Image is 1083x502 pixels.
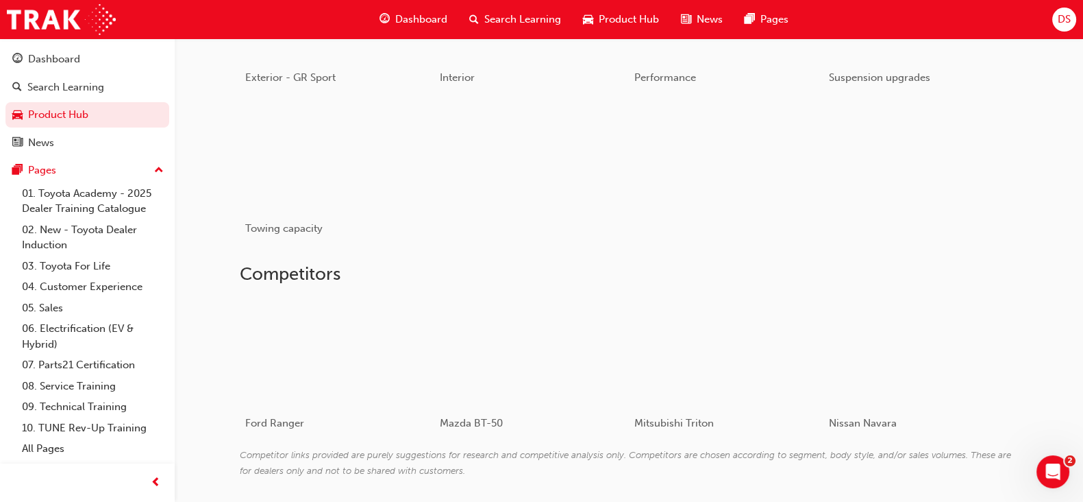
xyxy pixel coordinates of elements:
[12,137,23,150] span: news-icon
[154,162,164,180] span: up-icon
[16,355,169,376] a: 07. Parts21 Certification
[240,296,434,447] a: Ford Ranger
[12,109,23,121] span: car-icon
[823,296,1018,447] a: Nissan Navara
[7,4,116,35] img: Trak
[5,158,169,183] button: Pages
[583,11,593,28] span: car-icon
[697,12,723,27] span: News
[28,163,56,178] div: Pages
[16,219,169,256] a: 02. New - Toyota Dealer Induction
[5,75,169,100] a: Search Learning
[670,5,734,34] a: news-iconNews
[629,296,823,447] a: Mitsubishi Triton
[469,11,479,28] span: search-icon
[240,449,1011,477] span: Competitor links provided are purely suggestions for research and competitive analysis only. Comp...
[634,417,714,429] span: Mitsubishi Triton
[1058,12,1071,27] span: DS
[458,5,572,34] a: search-iconSearch Learning
[1065,455,1075,466] span: 2
[27,80,104,95] div: Search Learning
[16,438,169,459] a: All Pages
[5,44,169,158] button: DashboardSearch LearningProduct HubNews
[16,318,169,355] a: 06. Electrification (EV & Hybrid)
[440,417,503,429] span: Mazda BT-50
[16,298,169,319] a: 05. Sales
[16,396,169,418] a: 09. Technical Training
[734,5,799,34] a: pages-iconPages
[1052,8,1076,32] button: DS
[16,376,169,397] a: 08. Service Training
[745,11,755,28] span: pages-icon
[434,296,629,447] a: Mazda BT-50
[1036,455,1069,488] iframe: Intercom live chat
[240,263,1018,285] h2: Competitors
[572,5,670,34] a: car-iconProduct Hub
[5,102,169,128] a: Product Hub
[12,53,23,66] span: guage-icon
[379,11,390,28] span: guage-icon
[369,5,458,34] a: guage-iconDashboard
[12,165,23,177] span: pages-icon
[395,12,447,27] span: Dashboard
[599,12,659,27] span: Product Hub
[240,101,434,253] button: Towing capacity
[245,222,323,235] span: Towing capacity
[151,475,161,492] span: prev-icon
[440,71,475,84] span: Interior
[681,11,691,28] span: news-icon
[5,47,169,72] a: Dashboard
[12,82,22,94] span: search-icon
[829,71,930,84] span: Suspension upgrades
[16,418,169,439] a: 10. TUNE Rev-Up Training
[5,130,169,156] a: News
[16,256,169,277] a: 03. Toyota For Life
[28,135,54,151] div: News
[245,417,304,429] span: Ford Ranger
[634,71,696,84] span: Performance
[16,276,169,298] a: 04. Customer Experience
[245,71,336,84] span: Exterior - GR Sport
[829,417,897,429] span: Nissan Navara
[484,12,561,27] span: Search Learning
[28,51,80,67] div: Dashboard
[16,183,169,219] a: 01. Toyota Academy - 2025 Dealer Training Catalogue
[760,12,788,27] span: Pages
